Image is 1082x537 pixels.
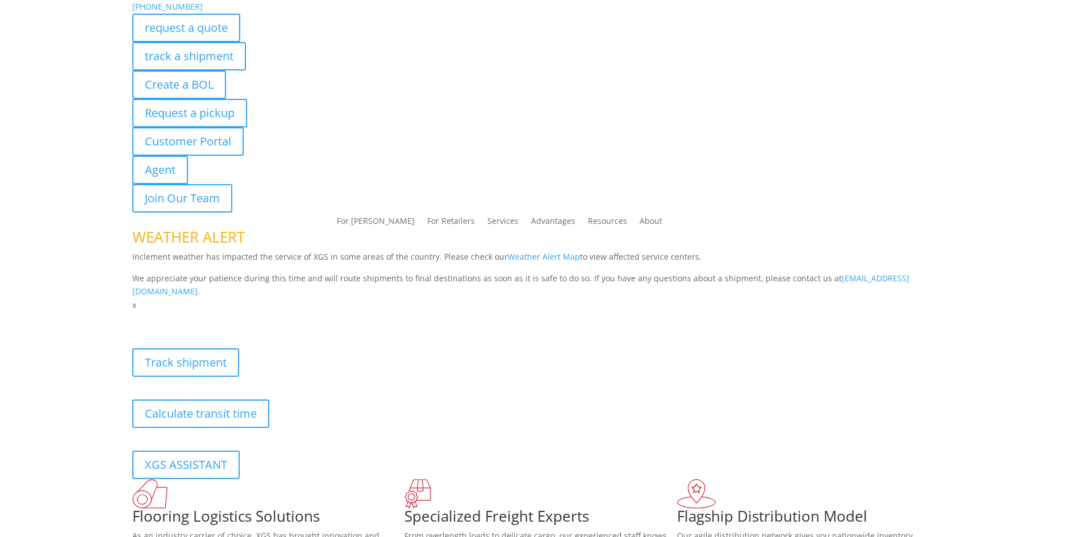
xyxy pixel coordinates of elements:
a: XGS ASSISTANT [132,451,240,479]
a: Request a pickup [132,99,247,127]
h1: Flooring Logistics Solutions [132,509,405,529]
a: About [640,217,662,230]
p: We appreciate your patience during this time and will route shipments to final destinations as so... [132,272,950,299]
a: For [PERSON_NAME] [337,217,415,230]
a: Calculate transit time [132,399,269,428]
a: request a quote [132,14,240,42]
img: xgs-icon-flagship-distribution-model-red [677,479,716,509]
p: x [132,298,950,312]
p: Inclement weather has impacted the service of XGS in some areas of the country. Please check our ... [132,250,950,272]
a: Weather Alert Map [508,251,580,262]
b: Visibility, transparency, and control for your entire supply chain. [132,314,386,324]
a: Customer Portal [132,127,244,156]
h1: Specialized Freight Experts [404,509,677,529]
a: Resources [588,217,627,230]
a: [PHONE_NUMBER] [132,1,203,12]
a: Track shipment [132,348,239,377]
a: For Retailers [427,217,475,230]
h1: Flagship Distribution Model [677,509,950,529]
a: Join Our Team [132,184,232,213]
a: Services [487,217,519,230]
a: Agent [132,156,188,184]
a: track a shipment [132,42,246,70]
img: xgs-icon-focused-on-flooring-red [404,479,431,509]
img: xgs-icon-total-supply-chain-intelligence-red [132,479,168,509]
a: Advantages [531,217,575,230]
a: Create a BOL [132,70,226,99]
span: WEATHER ALERT [132,227,245,247]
